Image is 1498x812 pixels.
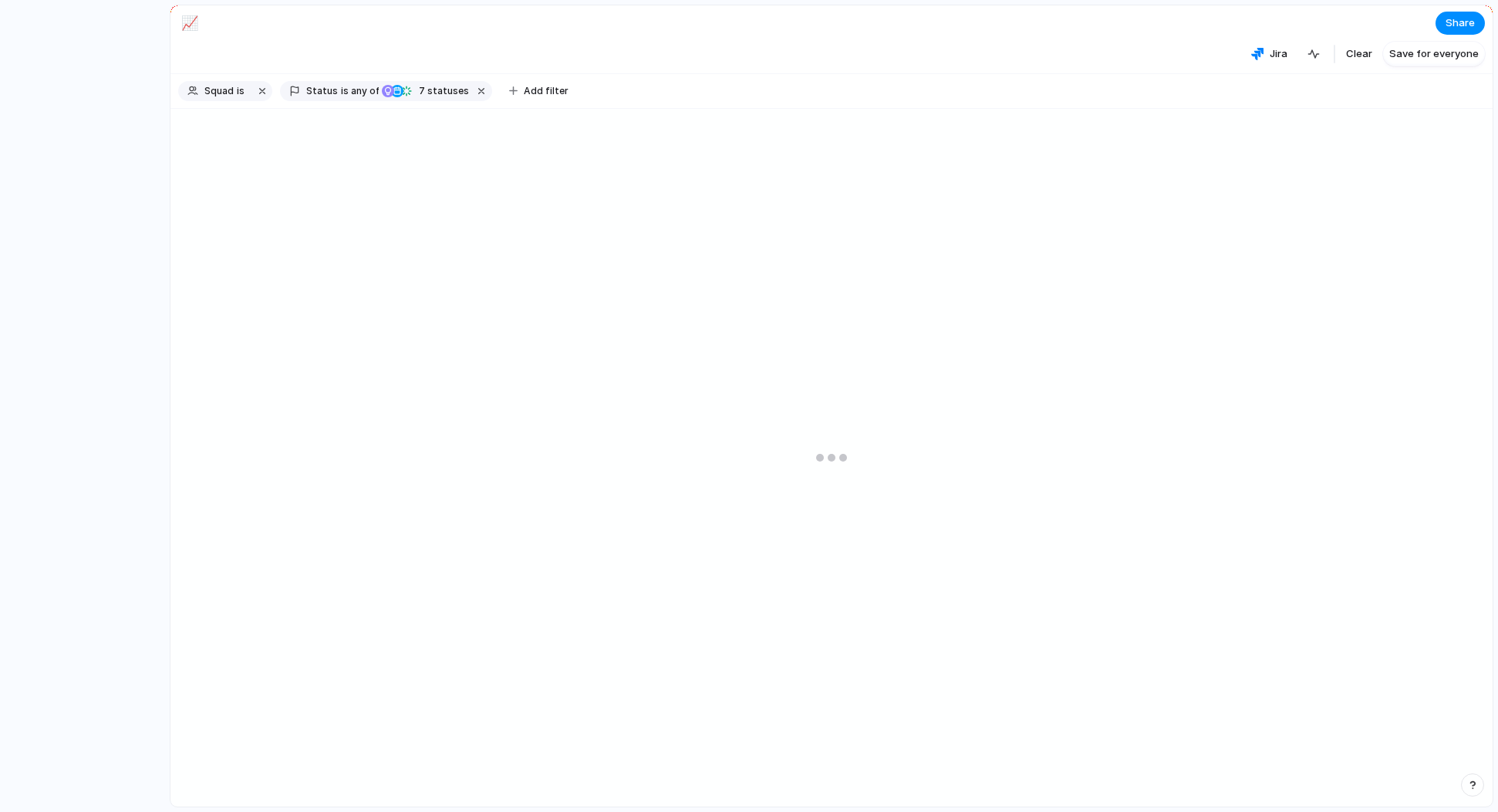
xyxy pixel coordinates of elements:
[181,12,198,33] div: 📈
[1346,46,1372,62] span: Clear
[204,84,234,98] span: Squad
[500,80,578,102] button: Add filter
[1389,46,1479,62] span: Save for everyone
[1270,46,1287,62] span: Jira
[1383,42,1485,66] button: Save for everyone
[1436,12,1485,35] button: Share
[237,84,245,98] span: is
[349,84,379,98] span: any of
[234,83,248,100] button: is
[1340,42,1378,66] button: Clear
[338,83,382,100] button: isany of
[524,84,568,98] span: Add filter
[1245,42,1294,66] button: Jira
[1446,15,1475,31] span: Share
[177,11,202,36] button: 📈
[306,84,338,98] span: Status
[380,83,472,100] button: 7 statuses
[414,85,427,96] span: 7
[341,84,349,98] span: is
[414,84,469,98] span: statuses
